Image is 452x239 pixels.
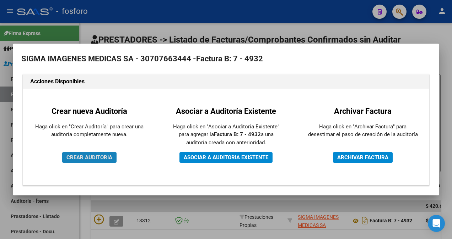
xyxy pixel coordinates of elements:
[30,77,422,86] h1: Acciones Disponibles
[184,154,268,161] span: ASOCIAR A AUDITORIA EXISTENTE
[308,123,418,139] p: Haga click en "Archivar Factura" para desestimar el paso de creación de la auditoría
[179,152,273,163] button: ASOCIAR A AUDITORIA EXISTENTE
[337,154,388,161] span: ARCHIVAR FACTURA
[214,131,261,138] strong: Factura B: 7 - 4932
[171,123,281,147] p: Haga click en "Asociar a Auditoría Existente" para agregar la a una auditoría creada con anterior...
[21,52,431,66] h2: SIGMA IMAGENES MEDICAS SA - 30707663444 -
[62,152,117,163] button: CREAR AUDITORIA
[196,54,263,63] strong: Factura B: 7 - 4932
[34,123,144,139] p: Haga click en "Crear Auditoría" para crear una auditoría completamente nueva.
[171,105,281,117] h2: Asociar a Auditoría Existente
[428,215,445,232] div: Open Intercom Messenger
[333,152,393,163] button: ARCHIVAR FACTURA
[308,105,418,117] h2: Archivar Factura
[34,105,144,117] h2: Crear nueva Auditoría
[66,154,112,161] span: CREAR AUDITORIA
